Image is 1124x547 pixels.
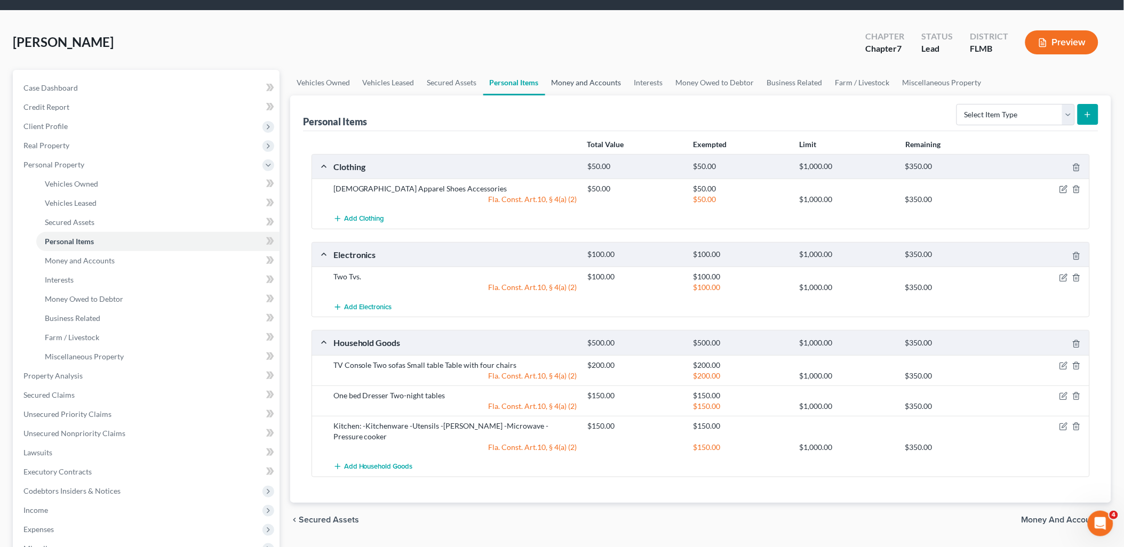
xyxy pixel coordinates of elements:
span: Unsecured Nonpriority Claims [23,429,125,438]
div: $100.00 [582,271,688,282]
div: $350.00 [900,282,1006,293]
span: Money Owed to Debtor [45,294,123,303]
button: Preview [1025,30,1098,54]
span: Money and Accounts [1022,516,1103,524]
div: Fla. Const. Art.10, § 4(a) (2) [328,282,582,293]
span: Vehicles Owned [45,179,98,188]
div: Clothing [328,161,582,172]
a: Vehicles Owned [36,174,280,194]
span: Unsecured Priority Claims [23,409,111,419]
div: $1,000.00 [794,194,900,205]
span: Lawsuits [23,448,52,457]
span: 4 [1110,511,1118,519]
a: Secured Assets [36,213,280,232]
a: Unsecured Priority Claims [15,405,280,424]
a: Property Analysis [15,366,280,385]
a: Money and Accounts [545,70,628,95]
div: $350.00 [900,401,1006,412]
a: Vehicles Leased [36,194,280,213]
span: Secured Claims [23,390,75,399]
div: Electronics [328,249,582,260]
span: Add Electronics [344,303,392,311]
span: Money and Accounts [45,256,115,265]
a: Interests [628,70,669,95]
div: $150.00 [688,390,794,401]
span: Secured Assets [45,218,94,227]
div: $500.00 [688,338,794,348]
span: Vehicles Leased [45,198,97,207]
div: $1,000.00 [794,250,900,260]
div: $100.00 [688,282,794,293]
span: Codebtors Insiders & Notices [23,486,121,495]
a: Secured Assets [421,70,483,95]
div: $350.00 [900,371,1006,381]
strong: Limit [799,140,816,149]
span: Client Profile [23,122,68,131]
div: Two Tvs. [328,271,582,282]
div: $200.00 [582,360,688,371]
span: Add Clothing [344,215,385,223]
a: Money Owed to Debtor [36,289,280,309]
div: $150.00 [688,401,794,412]
div: District [970,30,1008,43]
a: Farm / Livestock [36,328,280,347]
span: Case Dashboard [23,83,78,92]
div: Chapter [865,43,904,55]
div: Fla. Const. Art.10, § 4(a) (2) [328,371,582,381]
div: $150.00 [688,442,794,453]
div: $50.00 [582,162,688,172]
div: $200.00 [688,360,794,371]
div: $150.00 [688,421,794,431]
div: $150.00 [582,390,688,401]
span: Farm / Livestock [45,333,99,342]
a: Personal Items [36,232,280,251]
div: $50.00 [688,183,794,194]
a: Miscellaneous Property [896,70,988,95]
a: Lawsuits [15,443,280,462]
div: Lead [921,43,953,55]
a: Interests [36,270,280,289]
div: $350.00 [900,338,1006,348]
div: One bed Dresser Two-night tables [328,390,582,401]
div: $50.00 [688,194,794,205]
button: Add Electronics [333,297,392,317]
div: $50.00 [688,162,794,172]
div: $50.00 [582,183,688,194]
span: Secured Assets [299,516,359,524]
a: Executory Contracts [15,462,280,481]
div: Fla. Const. Art.10, § 4(a) (2) [328,194,582,205]
div: $1,000.00 [794,371,900,381]
div: Fla. Const. Art.10, § 4(a) (2) [328,401,582,412]
span: Add Household Goods [344,462,413,471]
strong: Remaining [905,140,940,149]
div: $1,000.00 [794,282,900,293]
div: TV Console Two sofas Small table Table with four chairs [328,360,582,371]
span: Income [23,505,48,514]
div: $350.00 [900,250,1006,260]
div: Kitchen: -Kitchenware -Utensils -[PERSON_NAME] -Microwave -Pressure cooker [328,421,582,442]
a: Vehicles Leased [356,70,421,95]
div: $1,000.00 [794,401,900,412]
span: Miscellaneous Property [45,352,124,361]
span: Expenses [23,525,54,534]
div: Fla. Const. Art.10, § 4(a) (2) [328,442,582,453]
span: Business Related [45,313,100,323]
span: 7 [897,43,902,53]
a: Case Dashboard [15,78,280,98]
button: Money and Accounts chevron_right [1022,516,1111,524]
div: $150.00 [582,421,688,431]
div: $100.00 [582,250,688,260]
a: Business Related [36,309,280,328]
div: $1,000.00 [794,338,900,348]
div: $1,000.00 [794,162,900,172]
span: Personal Items [45,237,94,246]
div: Chapter [865,30,904,43]
div: $500.00 [582,338,688,348]
div: Household Goods [328,337,582,348]
a: Personal Items [483,70,545,95]
span: Personal Property [23,160,84,169]
a: Secured Claims [15,385,280,405]
div: $350.00 [900,442,1006,453]
div: $1,000.00 [794,442,900,453]
button: Add Clothing [333,209,385,229]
